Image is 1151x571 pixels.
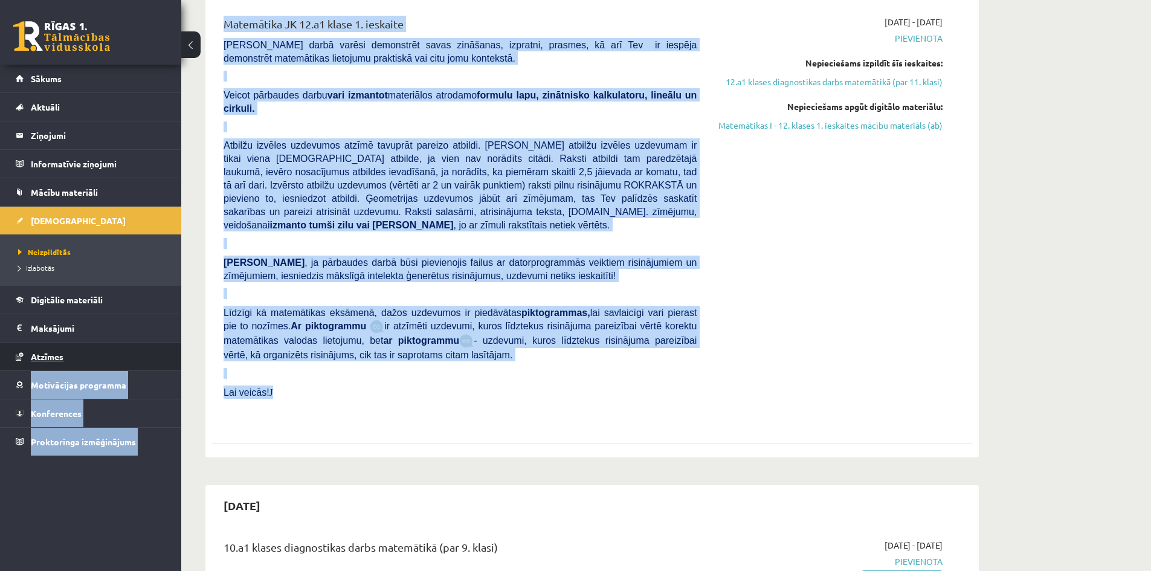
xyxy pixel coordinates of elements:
b: Ar piktogrammu [291,321,366,331]
a: Ziņojumi [16,121,166,149]
span: Konferences [31,408,82,419]
a: Neizpildītās [18,247,169,257]
span: Pievienota [715,32,943,45]
a: Atzīmes [16,343,166,370]
div: Nepieciešams apgūt digitālo materiālu: [715,100,943,113]
span: [PERSON_NAME] darbā varēsi demonstrēt savas zināšanas, izpratni, prasmes, kā arī Tev ir iespēja d... [224,40,697,63]
img: JfuEzvunn4EvwAAAAASUVORK5CYII= [370,320,384,334]
legend: Maksājumi [31,314,166,342]
h2: [DATE] [211,491,272,520]
div: Nepieciešams izpildīt šīs ieskaites: [715,57,943,69]
a: [DEMOGRAPHIC_DATA] [16,207,166,234]
a: Matemātikas I - 12. klases 1. ieskaites mācību materiāls (ab) [715,119,943,132]
b: ar piktogrammu [383,335,459,346]
b: izmanto [270,220,306,230]
b: vari izmantot [327,90,388,100]
a: Motivācijas programma [16,371,166,399]
a: Konferences [16,399,166,427]
a: Informatīvie ziņojumi [16,150,166,178]
div: Matemātika JK 12.a1 klase 1. ieskaite [224,16,697,38]
a: Rīgas 1. Tālmācības vidusskola [13,21,110,51]
span: , ja pārbaudes darbā būsi pievienojis failus ar datorprogrammās veiktiem risinājumiem un zīmējumi... [224,257,697,281]
a: Aktuāli [16,93,166,121]
span: Atbilžu izvēles uzdevumos atzīmē tavuprāt pareizo atbildi. [PERSON_NAME] atbilžu izvēles uzdevuma... [224,140,697,230]
span: Digitālie materiāli [31,294,103,305]
span: Izlabotās [18,263,54,273]
b: tumši zilu vai [PERSON_NAME] [309,220,453,230]
span: Veicot pārbaudes darbu materiālos atrodamo [224,90,697,114]
a: Proktoringa izmēģinājums [16,428,166,456]
a: Mācību materiāli [16,178,166,206]
span: [DEMOGRAPHIC_DATA] [31,215,126,226]
span: Aktuāli [31,102,60,112]
span: Līdzīgi kā matemātikas eksāmenā, dažos uzdevumos ir piedāvātas lai savlaicīgi vari pierast pie to... [224,308,697,331]
b: formulu lapu, zinātnisko kalkulatoru, lineālu un cirkuli. [224,90,697,114]
span: [PERSON_NAME] [224,257,305,268]
span: [DATE] - [DATE] [885,16,943,28]
span: Proktoringa izmēģinājums [31,436,136,447]
span: ir atzīmēti uzdevumi, kuros līdztekus risinājuma pareizībai vērtē korektu matemātikas valodas lie... [224,321,697,346]
img: wKvN42sLe3LLwAAAABJRU5ErkJggg== [459,334,474,348]
a: Digitālie materiāli [16,286,166,314]
span: Neizpildītās [18,247,71,257]
span: Motivācijas programma [31,379,126,390]
legend: Informatīvie ziņojumi [31,150,166,178]
div: 10.a1 klases diagnostikas darbs matemātikā (par 9. klasi) [224,539,697,561]
b: piktogrammas, [521,308,590,318]
span: Pievienota [715,555,943,568]
a: 12.a1 klases diagnostikas darbs matemātikā (par 11. klasi) [715,76,943,88]
span: Atzīmes [31,351,63,362]
a: Maksājumi [16,314,166,342]
span: Mācību materiāli [31,187,98,198]
legend: Ziņojumi [31,121,166,149]
span: Sākums [31,73,62,84]
a: Izlabotās [18,262,169,273]
a: Sākums [16,65,166,92]
span: [DATE] - [DATE] [885,539,943,552]
span: J [269,387,273,398]
span: Lai veicās! [224,387,269,398]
